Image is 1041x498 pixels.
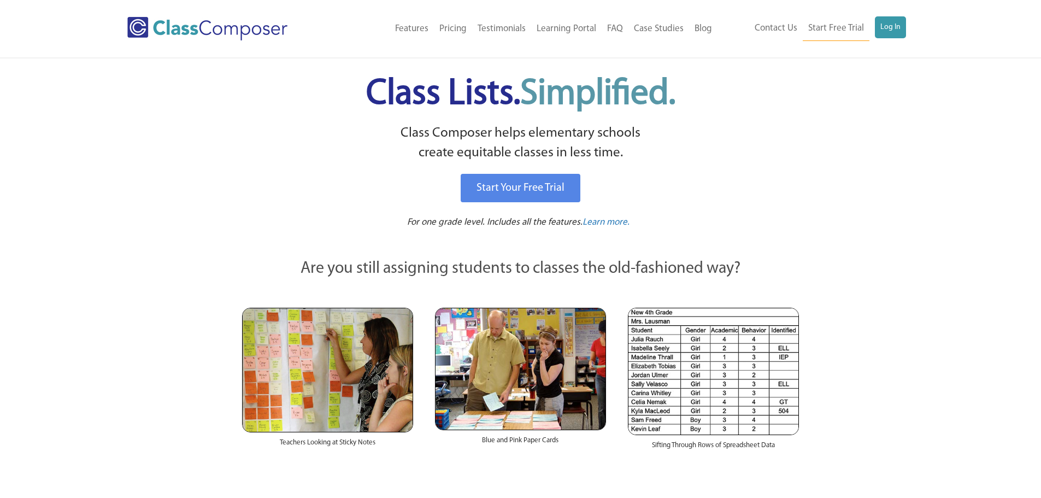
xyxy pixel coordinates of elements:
img: Teachers Looking at Sticky Notes [242,308,413,432]
a: FAQ [602,17,628,41]
a: Case Studies [628,17,689,41]
a: Contact Us [749,16,803,40]
a: Learning Portal [531,17,602,41]
span: Simplified. [520,77,675,112]
div: Blue and Pink Paper Cards [435,430,606,456]
p: Class Composer helps elementary schools create equitable classes in less time. [240,124,801,163]
span: Start Your Free Trial [477,183,564,194]
span: For one grade level. Includes all the features. [407,218,583,227]
a: Testimonials [472,17,531,41]
img: Spreadsheets [628,308,799,435]
img: Class Composer [127,17,287,40]
a: Pricing [434,17,472,41]
a: Log In [875,16,906,38]
span: Class Lists. [366,77,675,112]
nav: Header Menu [332,17,717,41]
div: Sifting Through Rows of Spreadsheet Data [628,435,799,461]
a: Features [390,17,434,41]
nav: Header Menu [717,16,906,41]
img: Blue and Pink Paper Cards [435,308,606,430]
a: Blog [689,17,717,41]
a: Start Free Trial [803,16,869,41]
div: Teachers Looking at Sticky Notes [242,432,413,459]
p: Are you still assigning students to classes the old-fashioned way? [242,257,799,281]
span: Learn more. [583,218,630,227]
a: Learn more. [583,216,630,230]
a: Start Your Free Trial [461,174,580,202]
